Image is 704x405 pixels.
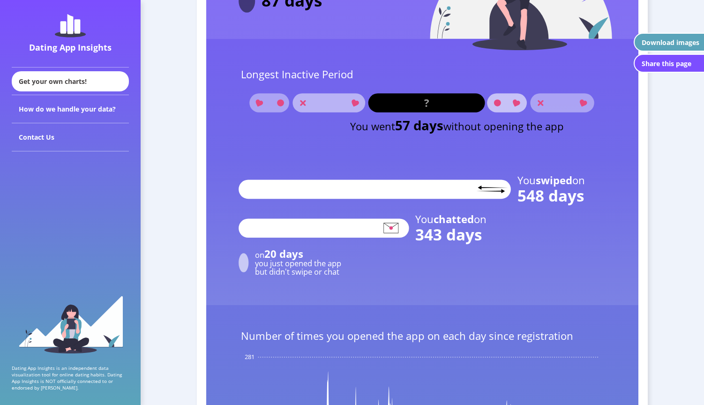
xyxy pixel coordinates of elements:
[416,224,482,245] text: 343 days
[634,54,704,73] button: Share this page
[241,67,353,81] text: Longest Inactive Period
[395,116,443,134] tspan: 57 days
[642,59,691,68] div: Share this page
[241,329,573,343] text: Number of times you opened the app on each day since registration
[443,119,564,133] tspan: without opening the app
[264,246,303,260] tspan: 20 days
[14,42,127,53] div: Dating App Insights
[634,33,704,52] button: Download images
[12,123,129,151] div: Contact Us
[255,266,339,277] text: but didn't swipe or chat
[474,212,487,226] tspan: on
[12,95,129,123] div: How do we handle your data?
[517,173,585,187] text: You
[245,352,255,361] tspan: 281
[350,116,564,134] text: You went
[12,365,129,391] p: Dating App Insights is an independent data visualization tool for online dating habits. Dating Ap...
[12,71,129,91] div: Get your own charts!
[416,212,487,226] text: You
[255,258,341,269] text: you just opened the app
[642,38,699,47] div: Download images
[434,212,474,226] tspan: chatted
[572,173,585,187] tspan: on
[255,246,303,260] text: on
[536,173,572,187] tspan: swiped
[424,96,429,110] text: ?
[55,14,86,37] img: dating-app-insights-logo.5abe6921.svg
[517,185,584,206] text: 548 days
[18,295,123,353] img: sidebar_girl.91b9467e.svg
